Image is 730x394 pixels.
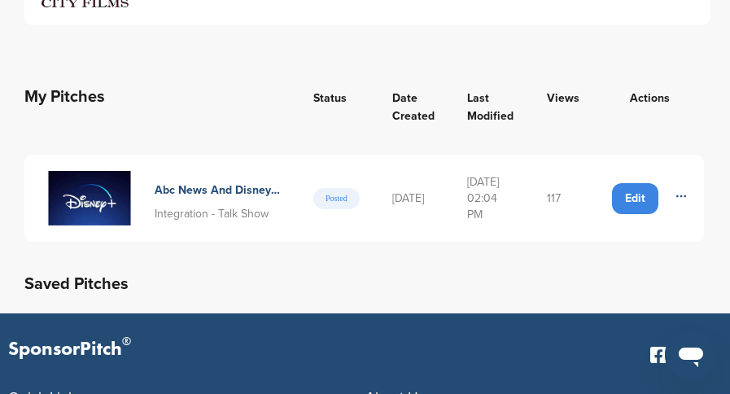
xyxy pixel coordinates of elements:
[313,188,360,209] span: Posted
[531,155,596,242] td: 117
[665,329,717,381] iframe: Button to launch messaging window
[24,271,704,297] h2: Saved Pitches
[650,347,667,363] img: Facebook
[41,171,281,225] a: Disney logo Abc News And Disney+ Launch New Talk Show Looking For Partners Integration - Talk Show
[596,68,704,142] th: Actions
[122,331,131,352] span: ®
[155,182,281,199] h4: Abc News And Disney+ Launch New Talk Show Looking For Partners
[451,155,531,242] td: [DATE] 02:04 PM
[531,68,596,142] th: Views
[24,68,297,142] th: My Pitches
[612,183,658,214] a: Edit
[155,207,269,221] span: Integration - Talk Show
[376,68,452,142] th: Date Created
[297,68,376,142] th: Status
[41,171,138,225] img: Disney logo
[8,338,131,361] p: SponsorPitch
[376,155,452,242] td: [DATE]
[451,68,531,142] th: Last Modified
